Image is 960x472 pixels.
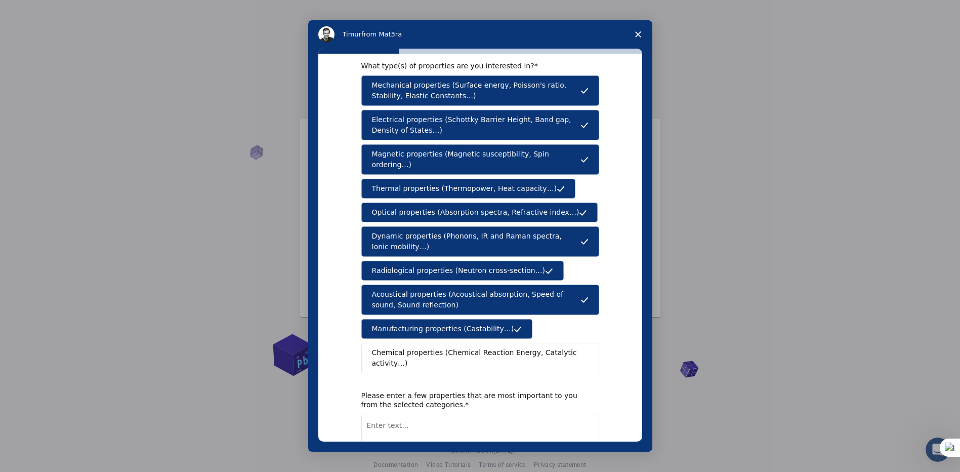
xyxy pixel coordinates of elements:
[372,231,580,252] span: Dynamic properties (Phonons, IR and Raman spectra, Ionic mobility…)
[361,343,599,373] button: Chemical properties (Chemical Reaction Energy, Catalytic activity…)
[372,114,580,136] span: Electrical properties (Schottky Barrier Height, Band gap, Density of States…)
[372,80,580,101] span: Mechanical properties (Surface energy, Poisson's ratio, Stability, Elastic Constants…)
[361,179,576,199] button: Thermal properties (Thermopower, Heat capacity…)
[361,285,599,315] button: Acoustical properties (Acoustical absorption, Speed of sound, Sound reflection)
[372,347,581,369] span: Chemical properties (Chemical Reaction Energy, Catalytic activity…)
[372,149,580,170] span: Magnetic properties (Magnetic susceptibility, Spin ordering…)
[361,203,598,222] button: Optical properties (Absorption spectra, Refractive index…)
[361,261,564,281] button: Radiological properties (Neutron cross-section…)
[361,110,599,140] button: Electrical properties (Schottky Barrier Height, Band gap, Density of States…)
[361,319,533,339] button: Manufacturing properties (Castability…)
[343,30,361,38] span: Timur
[372,207,579,218] span: Optical properties (Absorption spectra, Refractive index…)
[361,391,584,409] div: Please enter a few properties that are most important to you from the selected categories.
[361,144,599,175] button: Magnetic properties (Magnetic susceptibility, Spin ordering…)
[361,415,599,456] textarea: Enter text...
[20,7,57,16] span: Support
[372,324,514,334] span: Manufacturing properties (Castability…)
[372,265,546,276] span: Radiological properties (Neutron cross-section…)
[361,226,599,257] button: Dynamic properties (Phonons, IR and Raman spectra, Ionic mobility…)
[372,289,580,310] span: Acoustical properties (Acoustical absorption, Speed of sound, Sound reflection)
[361,61,584,70] div: What type(s) of properties are you interested in?
[624,20,652,49] span: Close survey
[318,26,335,43] img: Profile image for Timur
[361,30,402,38] span: from Mat3ra
[372,183,557,194] span: Thermal properties (Thermopower, Heat capacity…)
[361,75,599,106] button: Mechanical properties (Surface energy, Poisson's ratio, Stability, Elastic Constants…)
